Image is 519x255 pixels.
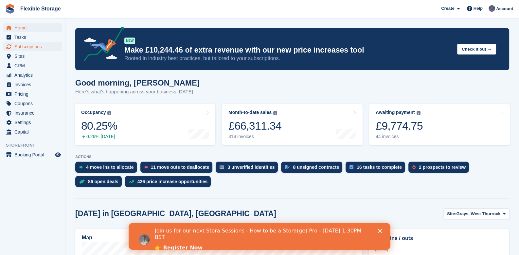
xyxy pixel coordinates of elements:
div: Close [249,6,256,10]
a: Month-to-date sales £66,311.34 314 invoices [222,104,363,145]
a: 86 open deals [75,176,125,190]
button: Site: Grays, West Thurrock [443,208,509,219]
div: [DATE] [375,246,503,252]
span: Insurance [14,108,54,118]
img: contract_signature_icon-13c848040528278c33f63329250d36e43548de30e8caae1d1a13099fd9432cc5.svg [285,165,290,169]
a: 16 tasks to complete [346,162,408,176]
img: deal-1b604bf984904fb50ccaf53a9ad4b4a5d6e5aea283cecdc64d6e3604feb123c2.svg [79,179,85,184]
span: CRM [14,61,54,70]
img: price-adjustments-announcement-icon-8257ccfd72463d97f412b2fc003d46551f7dbcb40ab6d574587a9cd5c0d94... [78,26,124,64]
img: stora-icon-8386f47178a22dfd0bd8f6a31ec36ba5ce8667c1dd55bd0f319d3a0aa187defe.svg [5,4,15,14]
a: Awaiting payment £9,774.75 44 invoices [369,104,510,145]
div: 80.25% [81,119,117,133]
div: 44 invoices [376,134,423,139]
div: 16 tasks to complete [357,165,402,170]
div: 426 price increase opportunities [137,179,208,184]
a: menu [3,23,62,32]
span: Capital [14,127,54,136]
p: Rooted in industry best practices, but tailored to your subscriptions. [124,55,452,62]
a: menu [3,108,62,118]
a: 3 unverified identities [216,162,281,176]
p: Make £10,244.46 of extra revenue with our new price increases tool [124,45,452,55]
div: 314 invoices [228,134,281,139]
a: 11 move outs to deallocate [140,162,216,176]
div: 4 move ins to allocate [86,165,134,170]
img: icon-info-grey-7440780725fd019a000dd9b08b2336e03edf1995a4989e88bcd33f0948082b44.svg [273,111,277,115]
h2: Map [82,235,92,241]
h2: Move ins / outs [375,234,503,242]
img: verify_identity-adf6edd0f0f0b5bbfe63781bf79b02c33cf7c696d77639b501bdc392416b5a36.svg [220,165,224,169]
a: menu [3,61,62,70]
div: 11 move outs to deallocate [151,165,209,170]
a: menu [3,42,62,51]
button: Check it out → [457,44,496,55]
span: Help [474,5,483,12]
a: Preview store [54,151,62,159]
div: £66,311.34 [228,119,281,133]
div: 2 prospects to review [419,165,466,170]
span: Coupons [14,99,54,108]
a: menu [3,89,62,99]
span: Home [14,23,54,32]
h1: Good morning, [PERSON_NAME] [75,78,200,87]
span: Sites [14,52,54,61]
span: Grays, West Thurrock [456,211,500,217]
div: 8 unsigned contracts [293,165,339,170]
div: 3 unverified identities [227,165,275,170]
p: ACTIONS [75,155,509,159]
img: task-75834270c22a3079a89374b754ae025e5fb1db73e45f91037f5363f120a921f8.svg [349,165,353,169]
div: 86 open deals [88,179,118,184]
img: icon-info-grey-7440780725fd019a000dd9b08b2336e03edf1995a4989e88bcd33f0948082b44.svg [417,111,421,115]
a: menu [3,127,62,136]
a: 8 unsigned contracts [281,162,346,176]
a: 426 price increase opportunities [125,176,214,190]
span: Pricing [14,89,54,99]
span: Account [496,6,513,12]
p: Here's what's happening across your business [DATE] [75,88,200,96]
a: menu [3,99,62,108]
div: 0.26% [DATE] [81,134,117,139]
img: icon-info-grey-7440780725fd019a000dd9b08b2336e03edf1995a4989e88bcd33f0948082b44.svg [107,111,111,115]
a: menu [3,80,62,89]
a: Flexible Storage [18,3,63,14]
a: menu [3,52,62,61]
img: prospect-51fa495bee0391a8d652442698ab0144808aea92771e9ea1ae160a38d050c398.svg [412,165,416,169]
span: Subscriptions [14,42,54,51]
span: Analytics [14,71,54,80]
img: move_ins_to_allocate_icon-fdf77a2bb77ea45bf5b3d319d69a93e2d87916cf1d5bf7949dd705db3b84f3ca.svg [79,165,83,169]
iframe: Intercom live chat banner [129,223,390,250]
a: menu [3,150,62,159]
a: menu [3,71,62,80]
span: Storefront [6,142,65,149]
div: Awaiting payment [376,110,415,115]
span: Tasks [14,33,54,42]
span: Site: [447,211,456,217]
a: 4 move ins to allocate [75,162,140,176]
img: Daniel Douglas [489,5,495,12]
a: 2 prospects to review [408,162,472,176]
a: menu [3,118,62,127]
span: Settings [14,118,54,127]
div: Occupancy [81,110,106,115]
a: menu [3,33,62,42]
a: 👉 Register Now [26,22,74,29]
img: price_increase_opportunities-93ffe204e8149a01c8c9dc8f82e8f89637d9d84a8eef4429ea346261dce0b2c0.svg [129,180,134,183]
div: £9,774.75 [376,119,423,133]
span: Booking Portal [14,150,54,159]
img: move_outs_to_deallocate_icon-f764333ba52eb49d3ac5e1228854f67142a1ed5810a6f6cc68b1a99e826820c5.svg [144,165,148,169]
div: NEW [124,38,135,44]
h2: [DATE] in [GEOGRAPHIC_DATA], [GEOGRAPHIC_DATA] [75,209,276,218]
a: Occupancy 80.25% 0.26% [DATE] [75,104,215,145]
span: Invoices [14,80,54,89]
span: Create [441,5,454,12]
div: Month-to-date sales [228,110,272,115]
